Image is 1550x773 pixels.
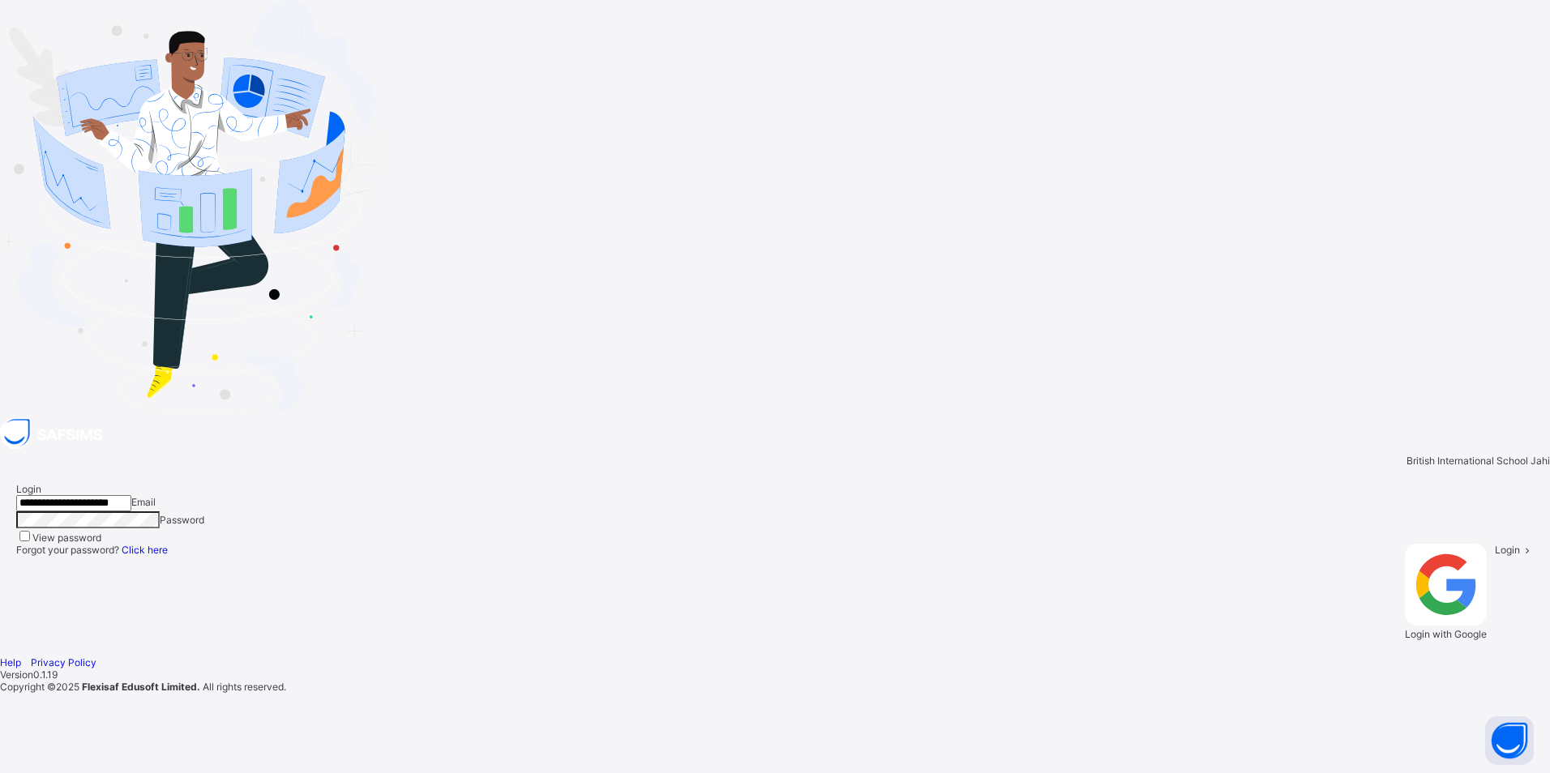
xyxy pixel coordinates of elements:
label: View password [32,532,101,544]
a: Click here [122,544,168,556]
a: Privacy Policy [31,656,96,668]
strong: Flexisaf Edusoft Limited. [82,681,200,693]
span: Login [16,483,41,495]
span: Email [131,496,156,508]
img: google.396cfc9801f0270233282035f929180a.svg [1405,544,1487,626]
span: Forgot your password? [16,544,168,556]
span: Login [1495,544,1520,556]
span: Password [160,514,204,526]
button: Open asap [1485,716,1534,765]
span: British International School Jahi [1407,455,1550,467]
span: Login with Google [1405,628,1487,640]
